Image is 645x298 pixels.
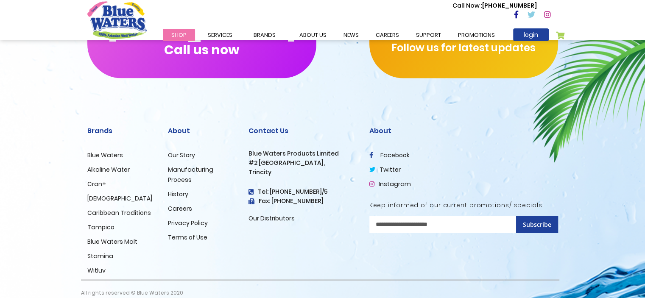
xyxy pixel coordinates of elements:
[168,150,195,159] a: Our Story
[291,29,335,41] a: about us
[87,208,151,217] a: Caribbean Traditions
[452,1,537,10] p: [PHONE_NUMBER]
[249,150,357,157] h3: Blue Waters Products Limited
[87,179,106,188] a: Cran+
[249,188,357,195] h4: Tel: [PHONE_NUMBER]/5
[249,168,357,175] h3: Trincity
[516,216,558,233] button: Subscribe
[367,29,408,41] a: careers
[168,233,207,241] a: Terms of Use
[249,197,357,204] h3: Fax: [PHONE_NUMBER]
[87,266,106,274] a: Witluv
[369,201,558,209] h5: Keep informed of our current promotions/ specials
[452,1,482,10] span: Call Now :
[249,159,357,166] h3: #2 [GEOGRAPHIC_DATA],
[208,31,232,39] span: Services
[513,28,549,41] a: login
[87,165,130,173] a: Alkaline Water
[168,165,213,184] a: Manufacturing Process
[87,150,123,159] a: Blue Waters
[335,29,367,41] a: News
[369,179,411,188] a: Instagram
[369,40,558,56] p: Follow us for latest updates
[254,31,276,39] span: Brands
[168,127,236,135] h2: About
[171,31,187,39] span: Shop
[408,29,450,41] a: support
[168,218,208,227] a: Privacy Policy
[168,189,188,198] a: History
[523,220,551,228] span: Subscribe
[87,223,114,231] a: Tampico
[87,127,155,135] h2: Brands
[87,251,113,260] a: Stamina
[249,214,295,222] a: Our Distributors
[164,47,239,52] span: Call us now
[369,127,558,135] h2: About
[87,237,137,245] a: Blue Waters Malt
[87,194,152,202] a: [DEMOGRAPHIC_DATA]
[249,127,357,135] h2: Contact Us
[369,165,401,173] a: twitter
[168,204,192,212] a: Careers
[369,150,410,159] a: facebook
[450,29,503,41] a: Promotions
[87,1,147,39] a: store logo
